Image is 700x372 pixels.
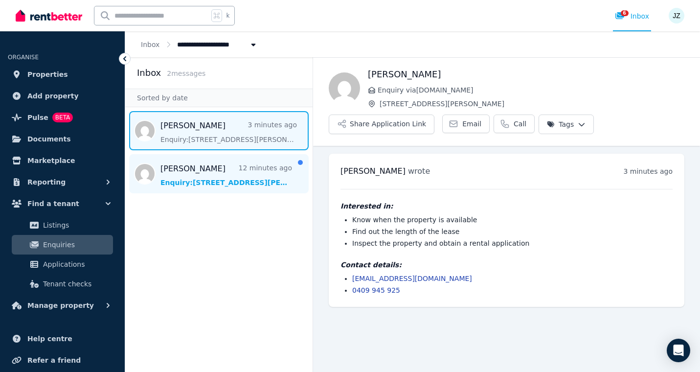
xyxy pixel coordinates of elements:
span: BETA [52,113,73,122]
li: Inspect the property and obtain a rental application [352,238,673,248]
li: Know when the property is available [352,215,673,225]
img: RentBetter [16,8,82,23]
time: 3 minutes ago [623,167,673,175]
span: Find a tenant [27,198,79,209]
span: Add property [27,90,79,102]
span: Properties [27,69,68,80]
span: Pulse [27,112,48,123]
span: ORGANISE [8,54,39,61]
span: [STREET_ADDRESS][PERSON_NAME] [380,99,684,109]
span: Manage property [27,300,94,311]
span: Call [514,119,526,129]
span: Enquiries [43,239,109,251]
a: Properties [8,65,117,84]
button: Manage property [8,296,117,315]
button: Tags [539,115,594,134]
a: Documents [8,129,117,149]
span: Tenant checks [43,278,109,290]
span: Documents [27,133,71,145]
span: Applications [43,258,109,270]
a: [EMAIL_ADDRESS][DOMAIN_NAME] [352,275,472,282]
a: Enquiries [12,235,113,255]
span: k [226,12,229,20]
div: Open Intercom Messenger [667,339,690,362]
li: Find out the length of the lease [352,227,673,236]
span: Enquiry via [DOMAIN_NAME] [378,85,684,95]
button: Find a tenant [8,194,117,213]
a: [PERSON_NAME]3 minutes agoEnquiry:[STREET_ADDRESS][PERSON_NAME]. [160,120,297,144]
a: Email [442,115,490,133]
a: Refer a friend [8,350,117,370]
span: Email [462,119,481,129]
div: Sorted by date [125,89,313,107]
h2: Inbox [137,66,161,80]
nav: Message list [125,107,313,197]
span: Marketplace [27,155,75,166]
span: Tags [547,119,574,129]
a: [PERSON_NAME]12 minutes agoEnquiry:[STREET_ADDRESS][PERSON_NAME]. [160,163,292,187]
h4: Contact details: [340,260,673,270]
span: Refer a friend [27,354,81,366]
a: Inbox [141,41,159,48]
img: James Zhu [669,8,684,23]
a: Applications [12,255,113,274]
button: Share Application Link [329,115,434,134]
h1: [PERSON_NAME] [368,68,684,81]
button: Reporting [8,172,117,192]
a: Call [494,115,535,133]
a: PulseBETA [8,108,117,127]
a: Tenant checks [12,274,113,294]
a: Add property [8,86,117,106]
span: 6 [621,10,629,16]
span: wrote [408,166,430,176]
span: Help centre [27,333,72,345]
a: 0409 945 925 [352,286,400,294]
span: Reporting [27,176,66,188]
span: [PERSON_NAME] [340,166,406,176]
h4: Interested in: [340,201,673,211]
a: Listings [12,215,113,235]
nav: Breadcrumb [125,31,274,57]
img: Felicity [329,72,360,104]
a: Help centre [8,329,117,349]
span: 2 message s [167,70,205,77]
a: Marketplace [8,151,117,170]
div: Inbox [615,11,649,21]
span: Listings [43,219,109,231]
